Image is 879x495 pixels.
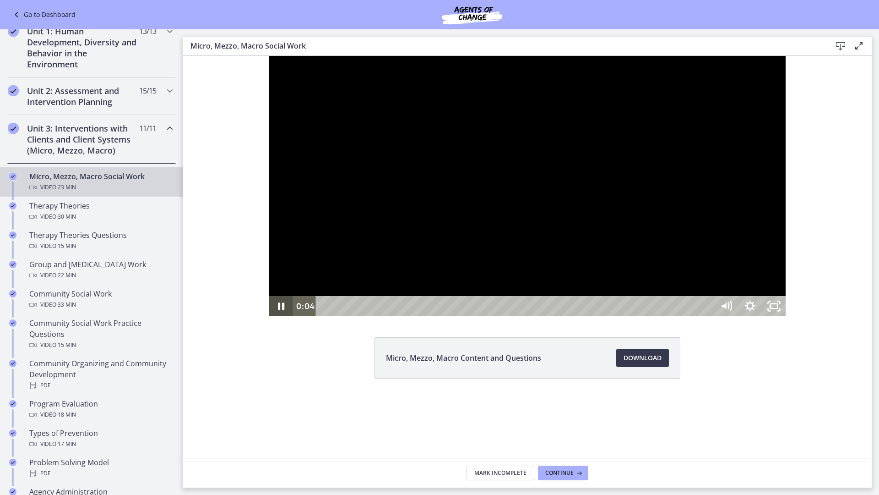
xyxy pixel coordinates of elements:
[139,123,156,134] span: 11 / 11
[545,469,574,477] span: Continue
[190,40,817,51] h3: Micro, Mezzo, Macro Social Work
[56,182,76,193] span: · 23 min
[474,469,526,477] span: Mark Incomplete
[29,259,172,281] div: Group and [MEDICAL_DATA] Work
[9,261,16,268] i: Completed
[8,85,19,96] i: Completed
[139,85,156,96] span: 15 / 15
[27,26,139,70] h2: Unit 1: Human Development, Diversity and Behavior in the Environment
[29,340,172,351] div: Video
[29,171,172,193] div: Micro, Mezzo, Macro Social Work
[27,123,139,156] h2: Unit 3: Interventions with Clients and Client Systems (Micro, Mezzo, Macro)
[29,230,172,252] div: Therapy Theories Questions
[9,202,16,209] i: Completed
[9,360,16,367] i: Completed
[29,288,172,310] div: Community Social Work
[531,240,555,260] button: Mute
[555,240,579,260] button: Show settings menu
[29,299,172,310] div: Video
[538,466,588,480] button: Continue
[56,270,76,281] span: · 22 min
[386,352,541,363] span: Micro, Mezzo, Macro Content and Questions
[29,200,172,222] div: Therapy Theories
[9,400,16,407] i: Completed
[9,173,16,180] i: Completed
[29,380,172,391] div: PDF
[29,358,172,391] div: Community Organizing and Community Development
[579,240,602,260] button: Unfullscreen
[417,4,527,26] img: Agents of Change
[56,241,76,252] span: · 15 min
[616,349,669,367] a: Download
[8,123,19,134] i: Completed
[56,211,76,222] span: · 30 min
[56,439,76,450] span: · 17 min
[29,398,172,420] div: Program Evaluation
[9,231,16,239] i: Completed
[56,340,76,351] span: · 15 min
[56,409,76,420] span: · 18 min
[9,459,16,466] i: Completed
[29,439,172,450] div: Video
[29,409,172,420] div: Video
[29,241,172,252] div: Video
[29,211,172,222] div: Video
[27,85,139,107] h2: Unit 2: Assessment and Intervention Planning
[11,9,76,20] a: Go to Dashboard
[9,319,16,327] i: Completed
[56,299,76,310] span: · 33 min
[29,457,172,479] div: Problem Solving Model
[467,466,534,480] button: Mark Incomplete
[29,318,172,351] div: Community Social Work Practice Questions
[29,182,172,193] div: Video
[139,26,156,37] span: 13 / 13
[8,26,19,37] i: Completed
[29,270,172,281] div: Video
[624,352,662,363] span: Download
[9,429,16,437] i: Completed
[183,56,872,316] iframe: Video Lesson
[29,468,172,479] div: PDF
[9,290,16,297] i: Completed
[29,428,172,450] div: Types of Prevention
